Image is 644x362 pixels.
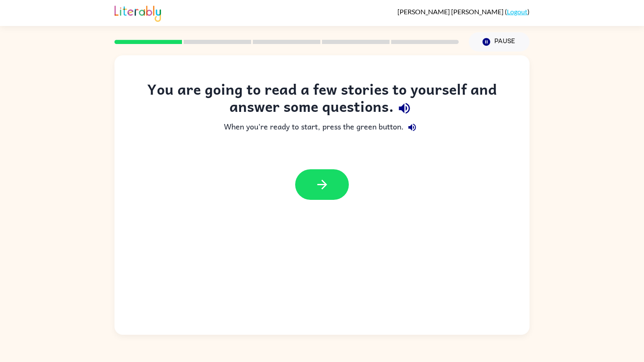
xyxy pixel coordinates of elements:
[131,119,513,136] div: When you're ready to start, press the green button.
[397,8,505,16] span: [PERSON_NAME] [PERSON_NAME]
[114,3,161,22] img: Literably
[397,8,530,16] div: ( )
[131,80,513,119] div: You are going to read a few stories to yourself and answer some questions.
[507,8,527,16] a: Logout
[469,32,530,52] button: Pause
